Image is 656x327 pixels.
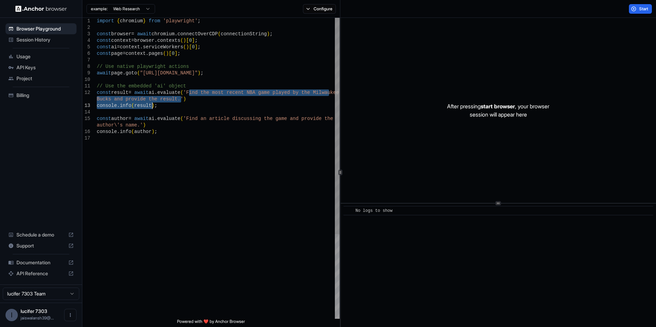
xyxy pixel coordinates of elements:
span: } [143,18,145,24]
span: ) [166,51,169,56]
span: page [111,70,123,76]
span: API Reference [16,270,66,277]
span: Start [639,6,649,12]
span: Browser Playground [16,25,74,32]
span: console [97,129,117,134]
span: ( [180,116,183,121]
span: . [117,129,120,134]
span: await [137,31,152,37]
div: Project [5,73,77,84]
span: ) [183,96,186,102]
span: result [111,90,128,95]
span: Session History [16,36,74,43]
span: . [140,44,143,50]
div: Support [5,240,77,251]
span: context [120,44,140,50]
span: context [111,38,131,43]
div: 13 [82,102,90,109]
span: await [134,116,149,121]
span: goto [126,70,137,76]
span: ; [195,38,198,43]
span: [ [189,44,192,50]
span: 0 [172,51,174,56]
div: Usage [5,51,77,62]
img: Anchor Logo [15,5,67,12]
div: 2 [82,24,90,31]
span: ] [175,51,177,56]
span: Powered with ❤️ by Anchor Browser [177,319,245,327]
span: "[URL][DOMAIN_NAME]" [140,70,198,76]
div: API Keys [5,62,77,73]
span: connectionString [221,31,267,37]
span: ( [137,70,140,76]
span: jaiswalansh39@gmail.com [21,315,54,320]
span: const [97,51,111,56]
div: 10 [82,76,90,83]
span: ai [149,90,154,95]
div: 1 [82,18,90,24]
div: 8 [82,63,90,70]
div: 4 [82,37,90,44]
span: ( [180,90,183,95]
span: pages [149,51,163,56]
span: ) [183,38,186,43]
span: Project [16,75,74,82]
span: ; [270,31,272,37]
div: 5 [82,44,90,50]
span: ; [154,103,157,108]
span: ) [152,103,154,108]
div: 15 [82,116,90,122]
span: page [111,51,123,56]
span: API Keys [16,64,74,71]
span: await [97,70,111,76]
span: = [131,38,134,43]
span: Bucks and provide the result.' [97,96,183,102]
span: Documentation [16,259,66,266]
span: ( [218,31,221,37]
span: 'playwright' [163,18,198,24]
p: After pressing , your browser session will appear here [447,102,549,119]
div: Browser Playground [5,23,77,34]
span: he [327,116,333,121]
span: const [97,38,111,43]
span: const [97,90,111,95]
span: 'Find an article discussing the game and provide t [183,116,327,121]
span: import [97,18,114,24]
span: lucifer 7303 [21,308,47,314]
span: No logs to show [355,208,393,213]
div: 14 [82,109,90,116]
span: ai [149,116,154,121]
span: Billing [16,92,74,99]
span: Support [16,242,66,249]
span: serviceWorkers [143,44,183,50]
div: 11 [82,83,90,89]
span: ; [177,51,180,56]
span: context [126,51,146,56]
span: . [146,51,149,56]
span: ( [131,103,134,108]
span: 0 [192,44,195,50]
button: Open menu [64,309,77,321]
span: . [154,116,157,121]
span: ) [143,122,145,128]
span: start browser [481,103,515,110]
span: info [120,103,131,108]
span: chromium [152,31,175,37]
span: chromium [120,18,143,24]
span: { [117,18,120,24]
span: ​ [347,207,350,214]
span: await [134,90,149,95]
span: // Use native playwright actions [97,64,189,69]
span: ( [180,38,183,43]
span: browser [111,31,131,37]
span: browser [134,38,154,43]
div: 3 [82,31,90,37]
span: 'Find the most recent NBA game played by the Milwa [183,90,327,95]
div: 12 [82,89,90,96]
div: Schedule a demo [5,229,77,240]
span: ; [198,44,200,50]
span: ] [195,44,198,50]
span: // Use the embedded 'ai' object [97,83,186,89]
span: [ [186,38,189,43]
span: result [134,103,151,108]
